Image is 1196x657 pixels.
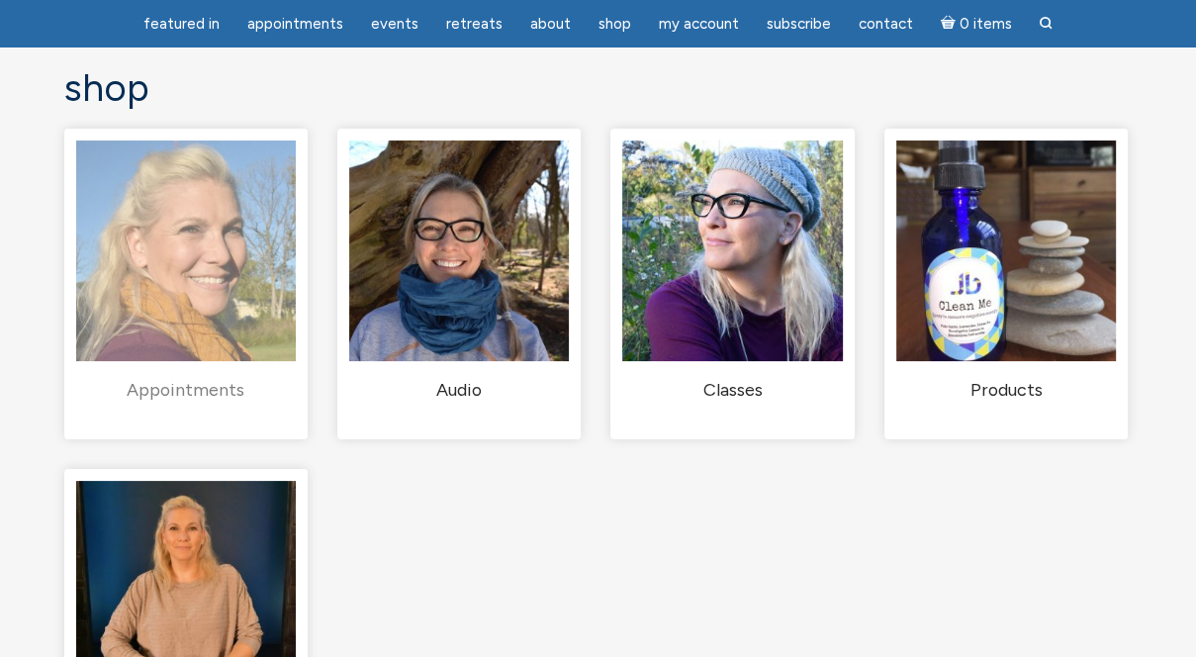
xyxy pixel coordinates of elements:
[896,378,1116,401] h2: Products
[896,141,1116,360] img: Products
[349,141,569,360] img: Audio
[434,5,514,44] a: Retreats
[349,141,569,401] a: Visit product category Audio
[959,17,1011,32] span: 0 items
[755,5,843,44] a: Subscribe
[76,141,296,360] img: Appointments
[64,67,1133,109] h1: Shop
[359,5,430,44] a: Events
[941,15,960,33] i: Cart
[446,15,503,33] span: Retreats
[143,15,220,33] span: featured in
[76,378,296,401] h2: Appointments
[859,15,913,33] span: Contact
[235,5,355,44] a: Appointments
[647,5,751,44] a: My Account
[247,15,343,33] span: Appointments
[929,3,1024,44] a: Cart0 items
[767,15,831,33] span: Subscribe
[349,378,569,401] h2: Audio
[598,15,631,33] span: Shop
[847,5,925,44] a: Contact
[896,141,1116,401] a: Visit product category Products
[622,378,842,401] h2: Classes
[518,5,583,44] a: About
[530,15,571,33] span: About
[132,5,231,44] a: featured in
[622,141,842,401] a: Visit product category Classes
[587,5,643,44] a: Shop
[76,141,296,401] a: Visit product category Appointments
[659,15,739,33] span: My Account
[622,141,842,360] img: Classes
[371,15,418,33] span: Events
